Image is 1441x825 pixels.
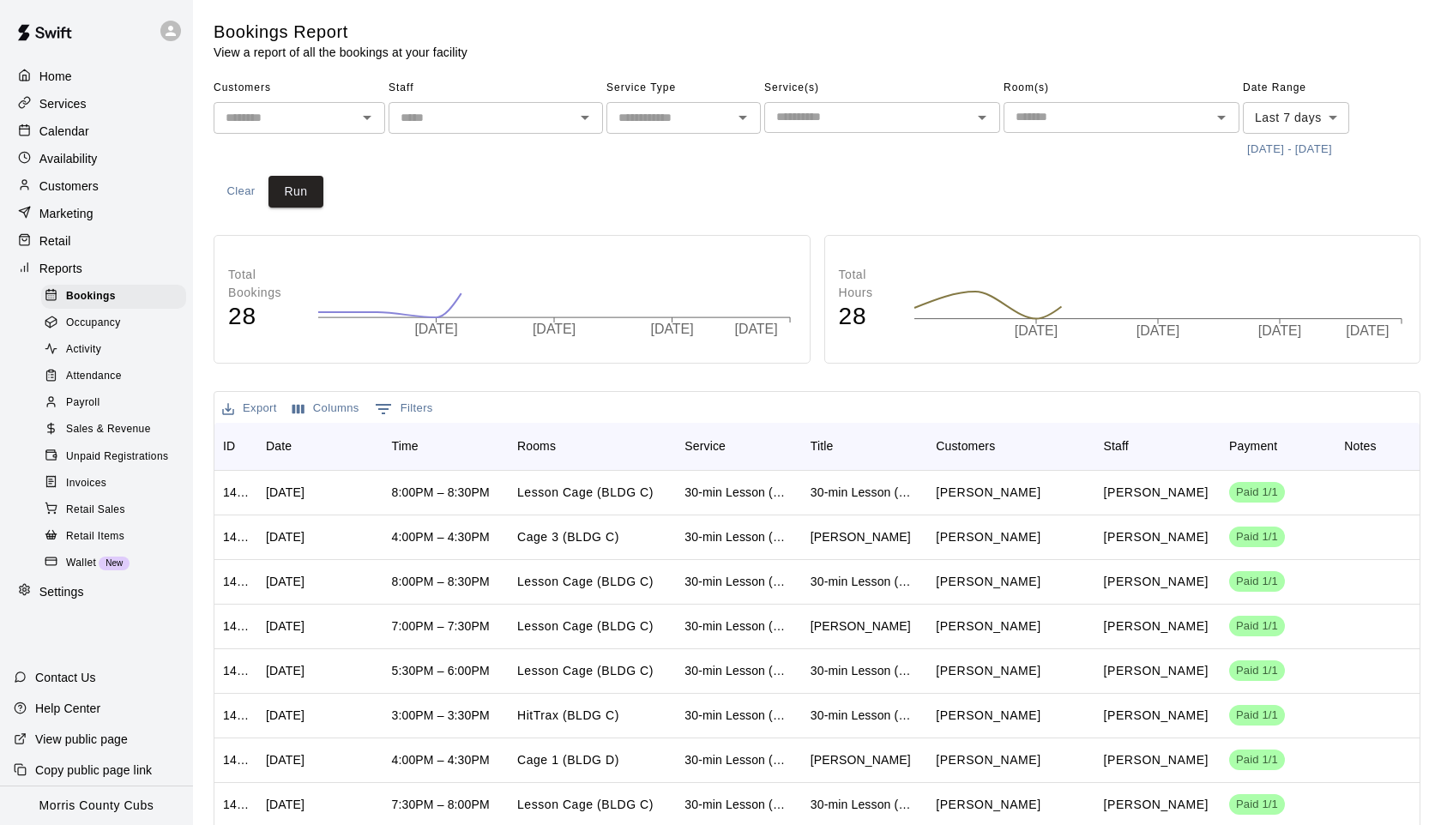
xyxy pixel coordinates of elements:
tspan: [DATE] [736,322,779,336]
p: Total Hours [839,266,896,302]
p: View public page [35,731,128,748]
div: Fri, Sep 12, 2025 [266,617,304,635]
p: Jason Lawlor [936,528,1040,546]
p: JJ Jensen [1104,573,1209,591]
p: Mike Dzurilla [1104,707,1209,725]
div: 30-min Lesson (Hitting, Pitching or fielding) [811,796,919,813]
span: Invoices [66,475,106,492]
div: Date [257,422,383,470]
div: Activity [41,338,186,362]
button: Select columns [288,395,364,422]
div: Customers [927,422,1094,470]
button: Open [970,105,994,129]
div: Service [684,422,726,470]
span: Payroll [66,394,99,412]
p: JJ Jensen [1104,662,1209,680]
p: John Phil [1104,617,1209,635]
a: Customers [14,173,179,199]
div: ID [223,422,235,470]
p: Lesson Cage (BLDG C) [517,484,654,502]
a: Settings [14,579,179,605]
p: Calendar [39,123,89,140]
div: Sales & Revenue [41,418,186,442]
div: Calendar [14,118,179,144]
div: ID [214,422,257,470]
p: Lesson Cage (BLDG C) [517,796,654,814]
button: Show filters [371,395,437,423]
div: 30-min Lesson (Hitting, Pitching or fielding) [684,662,793,679]
div: Thu, Sep 11, 2025 [266,484,304,501]
a: Invoices [41,470,193,497]
a: Availability [14,146,179,172]
div: Title [811,422,834,470]
a: Attendance [41,364,193,390]
div: Last 7 days [1243,102,1349,134]
span: Paid 1/1 [1229,797,1285,813]
span: Sales & Revenue [66,421,151,438]
a: Retail Sales [41,497,193,523]
p: Cage 3 (BLDG C) [517,528,619,546]
div: Rooms [517,422,556,470]
div: 1411470 [223,617,249,635]
div: Service [676,422,801,470]
a: Unpaid Registrations [41,443,193,470]
p: Joseph Hale [936,573,1040,591]
tspan: [DATE] [1346,323,1389,338]
div: Tue, Sep 09, 2025 [266,662,304,679]
div: 4:00PM – 4:30PM [391,528,489,545]
div: Tue, Sep 09, 2025 [266,707,304,724]
div: Bookings [41,285,186,309]
button: [DATE] - [DATE] [1243,136,1336,163]
span: Date Range [1243,75,1393,102]
button: Clear [214,176,268,208]
tspan: [DATE] [1137,323,1179,338]
span: Paid 1/1 [1229,708,1285,724]
div: 30-min Lesson (Hitting, Pitching or fielding) [684,528,793,545]
p: Services [39,95,87,112]
div: 30-min Lesson (Hitting, Pitching or fielding) [684,484,793,501]
div: Fri, Sep 12, 2025 [266,528,304,545]
p: Reports [39,260,82,277]
div: 7:00PM – 7:30PM [391,617,489,635]
tspan: [DATE] [651,322,694,336]
span: Customers [214,75,385,102]
div: 30-min Lesson (Hitting, Pitching or fielding) [684,707,793,724]
p: Marketing [39,205,93,222]
div: 1411183 [223,707,249,724]
span: New [99,558,130,568]
div: Tue, Sep 09, 2025 [266,751,304,768]
div: 7:30PM – 8:00PM [391,796,489,813]
div: Staff [1095,422,1221,470]
a: Reports [14,256,179,281]
div: Payroll [41,391,186,415]
span: Paid 1/1 [1229,752,1285,768]
div: Date [266,422,292,470]
a: Marketing [14,201,179,226]
p: Joseph Hale [936,484,1040,502]
div: 30-min Lesson (Hitting, Pitching or fielding) [684,796,793,813]
span: Paid 1/1 [1229,574,1285,590]
div: 8:00PM – 8:30PM [391,573,489,590]
div: 1420947 [223,484,249,501]
span: Unpaid Registrations [66,449,168,466]
h4: 28 [228,302,300,332]
p: Availability [39,150,98,167]
div: Peyton Jagger [811,751,911,768]
div: Unpaid Registrations [41,445,186,469]
p: Help Center [35,700,100,717]
a: Occupancy [41,310,193,336]
a: Home [14,63,179,89]
div: 30-min Lesson (Hitting, Pitching or fielding) [811,484,919,501]
p: Copy public page link [35,762,152,779]
p: JJ Jensen [1104,484,1209,502]
p: Cage 1 (BLDG D) [517,751,619,769]
span: Staff [389,75,603,102]
span: Bookings [66,288,116,305]
span: Wallet [66,555,96,572]
span: Room(s) [1004,75,1239,102]
h4: 28 [839,302,896,332]
a: Activity [41,337,193,364]
p: Customers [39,178,99,195]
